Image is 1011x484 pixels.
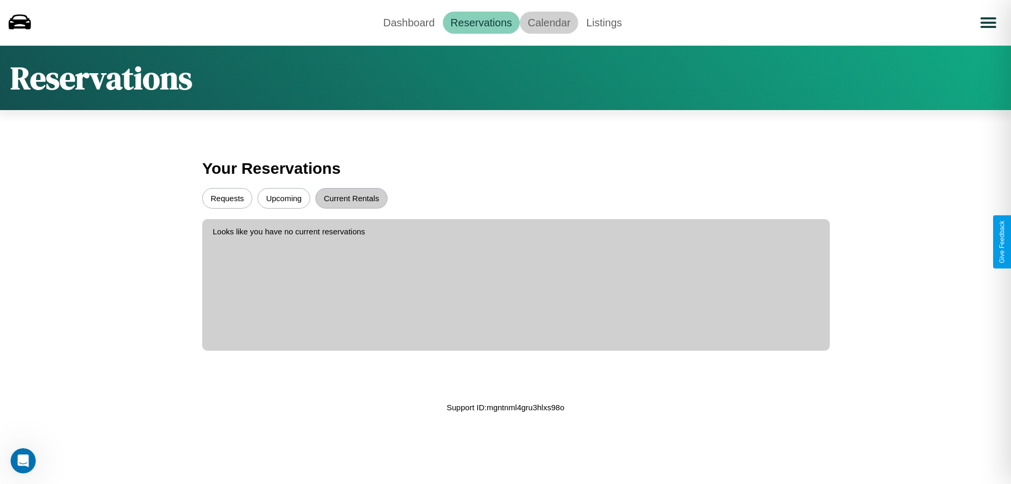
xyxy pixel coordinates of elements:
[520,12,578,34] a: Calendar
[257,188,310,209] button: Upcoming
[11,448,36,473] iframe: Intercom live chat
[202,188,252,209] button: Requests
[315,188,388,209] button: Current Rentals
[213,224,819,239] p: Looks like you have no current reservations
[447,400,564,414] p: Support ID: mgntnml4gru3hlxs98o
[375,12,443,34] a: Dashboard
[11,56,192,100] h1: Reservations
[998,221,1006,263] div: Give Feedback
[974,8,1003,37] button: Open menu
[443,12,520,34] a: Reservations
[202,154,809,183] h3: Your Reservations
[578,12,630,34] a: Listings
